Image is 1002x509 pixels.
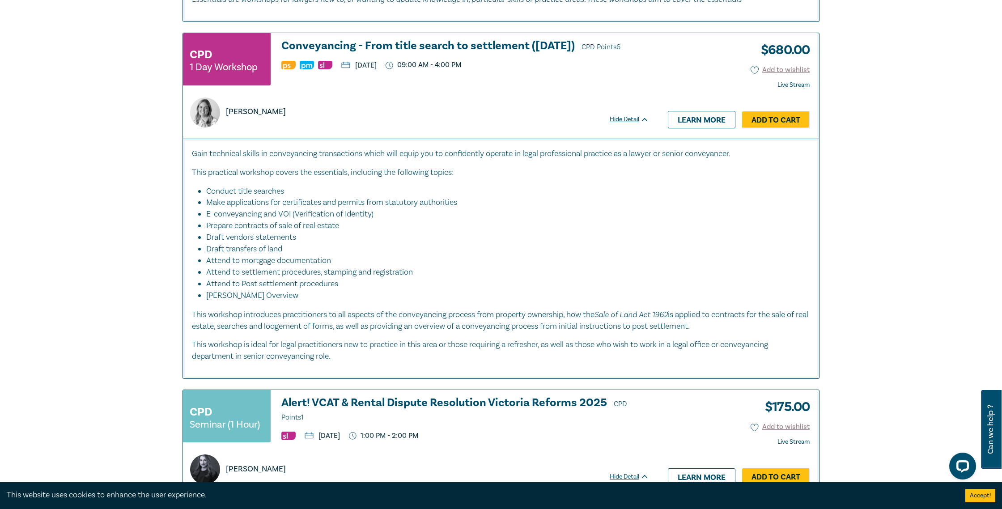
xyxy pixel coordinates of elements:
p: [DATE] [341,62,377,69]
h3: Alert! VCAT & Rental Dispute Resolution Victoria Reforms 2025 [281,397,649,424]
a: Learn more [668,468,735,485]
p: 09:00 AM - 4:00 PM [386,61,461,69]
span: CPD Points 6 [582,42,620,51]
button: Accept cookies [965,489,995,502]
h3: $ 175.00 [758,397,810,417]
img: https://s3.ap-southeast-2.amazonaws.com/leo-cussen-store-production-content/Contacts/Rachel%20Mat... [190,454,220,484]
li: E-conveyancing and VOI (Verification of Identity) [206,208,801,220]
p: [PERSON_NAME] [226,106,286,118]
div: Hide Detail [610,115,659,124]
img: Practice Management & Business Skills [300,61,314,69]
li: Attend to Post settlement procedures [206,278,801,290]
h3: Conveyancing - From title search to settlement ([DATE]) [281,40,649,53]
img: Substantive Law [281,432,296,440]
button: Add to wishlist [751,422,810,432]
span: Can we help ? [986,395,995,463]
li: Attend to settlement procedures, stamping and registration [206,267,801,278]
strong: Live Stream [777,81,810,89]
h3: $ 680.00 [754,40,810,60]
iframe: LiveChat chat widget [942,449,980,487]
strong: Live Stream [777,438,810,446]
small: Seminar (1 Hour) [190,420,260,429]
h3: CPD [190,47,212,63]
li: Conduct title searches [206,186,801,197]
li: Prepare contracts of sale of real estate [206,220,801,232]
li: [PERSON_NAME] Overview [206,290,810,301]
img: Substantive Law [318,61,332,69]
img: Professional Skills [281,61,296,69]
button: Add to wishlist [751,65,810,75]
p: This workshop introduces practitioners to all aspects of the conveyancing process from property o... [192,309,810,332]
p: This workshop is ideal for legal practitioners new to practice in this area or those requiring a ... [192,339,810,362]
li: Attend to mortgage documentation [206,255,801,267]
a: Add to Cart [742,111,810,128]
small: 1 Day Workshop [190,63,258,72]
a: Conveyancing - From title search to settlement ([DATE]) CPD Points6 [281,40,649,53]
p: 1:00 PM - 2:00 PM [349,432,418,440]
p: [DATE] [305,432,340,439]
a: Alert! VCAT & Rental Dispute Resolution Victoria Reforms 2025 CPD Points1 [281,397,649,424]
p: This practical workshop covers the essentials, including the following topics: [192,167,810,178]
div: Hide Detail [610,472,659,481]
a: Learn more [668,111,735,128]
li: Draft transfers of land [206,243,801,255]
a: Add to Cart [742,468,810,485]
p: Gain technical skills in conveyancing transactions which will equip you to confidently operate in... [192,148,810,160]
li: Draft vendors' statements [206,232,801,243]
li: Make applications for certificates and permits from statutory authorities [206,197,801,208]
p: [PERSON_NAME] [226,463,286,475]
h3: CPD [190,404,212,420]
div: This website uses cookies to enhance the user experience. [7,489,952,501]
em: Sale of Land Act 1962 [594,310,668,319]
img: https://s3.ap-southeast-2.amazonaws.com/leo-cussen-store-production-content/Contacts/Lydia%20East... [190,98,220,127]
